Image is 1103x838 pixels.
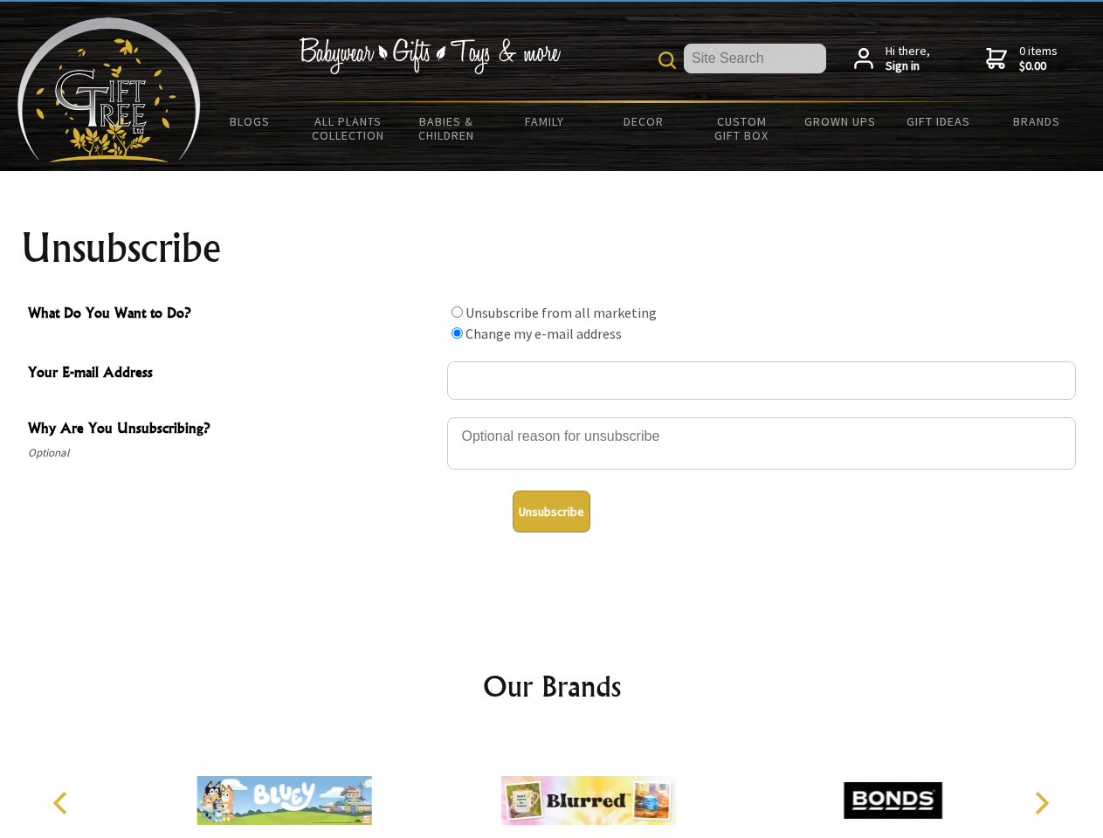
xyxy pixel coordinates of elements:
[299,38,561,74] img: Babywear - Gifts - Toys & more
[44,784,82,822] button: Previous
[886,58,930,74] strong: Sign in
[496,103,595,140] a: Family
[790,103,889,140] a: Grown Ups
[201,103,300,140] a: BLOGS
[21,227,1083,269] h1: Unsubscribe
[465,304,657,321] label: Unsubscribe from all marketing
[452,306,463,318] input: What Do You Want to Do?
[513,491,590,532] button: Unsubscribe
[28,443,438,464] span: Optional
[452,327,463,339] input: What Do You Want to Do?
[17,17,201,162] img: Babyware - Gifts - Toys and more...
[693,103,791,154] a: Custom Gift Box
[28,417,438,443] span: Why Are You Unsubscribing?
[684,44,826,73] input: Site Search
[397,103,496,154] a: Babies & Children
[594,103,693,140] a: Decor
[986,44,1058,74] a: 0 items$0.00
[465,325,622,342] label: Change my e-mail address
[889,103,988,140] a: Gift Ideas
[447,361,1076,400] input: Your E-mail Address
[447,417,1076,470] textarea: Why Are You Unsubscribing?
[1019,43,1058,74] span: 0 items
[1019,58,1058,74] strong: $0.00
[886,44,930,74] span: Hi there,
[658,52,676,69] img: product search
[28,361,438,387] span: Your E-mail Address
[988,103,1086,140] a: Brands
[35,665,1069,707] h2: Our Brands
[854,44,930,74] a: Hi there,Sign in
[28,302,438,327] span: What Do You Want to Do?
[300,103,398,154] a: All Plants Collection
[1022,784,1060,822] button: Next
